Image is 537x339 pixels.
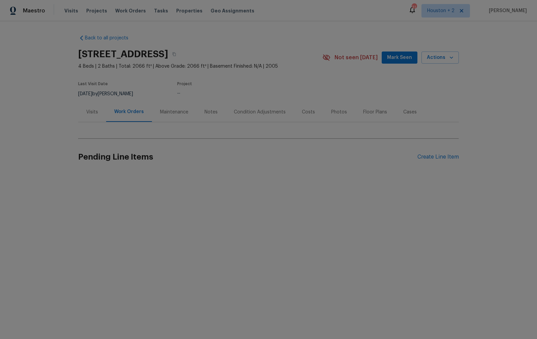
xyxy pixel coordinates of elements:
button: Copy Address [168,48,180,60]
div: Costs [302,109,315,115]
span: Actions [427,54,453,62]
span: 4 Beds | 2 Baths | Total: 2066 ft² | Above Grade: 2066 ft² | Basement Finished: N/A | 2005 [78,63,322,70]
span: Projects [86,7,107,14]
span: Properties [176,7,202,14]
a: Back to all projects [78,35,143,41]
span: Mark Seen [387,54,412,62]
button: Actions [421,52,459,64]
div: Condition Adjustments [234,109,286,115]
span: Maestro [23,7,45,14]
div: Work Orders [114,108,144,115]
div: by [PERSON_NAME] [78,90,141,98]
span: [PERSON_NAME] [486,7,527,14]
div: Create Line Item [417,154,459,160]
div: Cases [403,109,417,115]
div: Floor Plans [363,109,387,115]
div: Photos [331,109,347,115]
div: ... [177,90,307,95]
div: 31 [412,4,416,11]
span: [DATE] [78,92,92,96]
div: Visits [86,109,98,115]
span: Work Orders [115,7,146,14]
span: Last Visit Date [78,82,108,86]
span: Houston + 2 [427,7,454,14]
span: Tasks [154,8,168,13]
div: Notes [204,109,218,115]
h2: Pending Line Items [78,141,417,173]
span: Geo Assignments [211,7,254,14]
span: Visits [64,7,78,14]
span: Project [177,82,192,86]
div: Maintenance [160,109,188,115]
h2: [STREET_ADDRESS] [78,51,168,58]
button: Mark Seen [382,52,417,64]
span: Not seen [DATE] [335,54,378,61]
